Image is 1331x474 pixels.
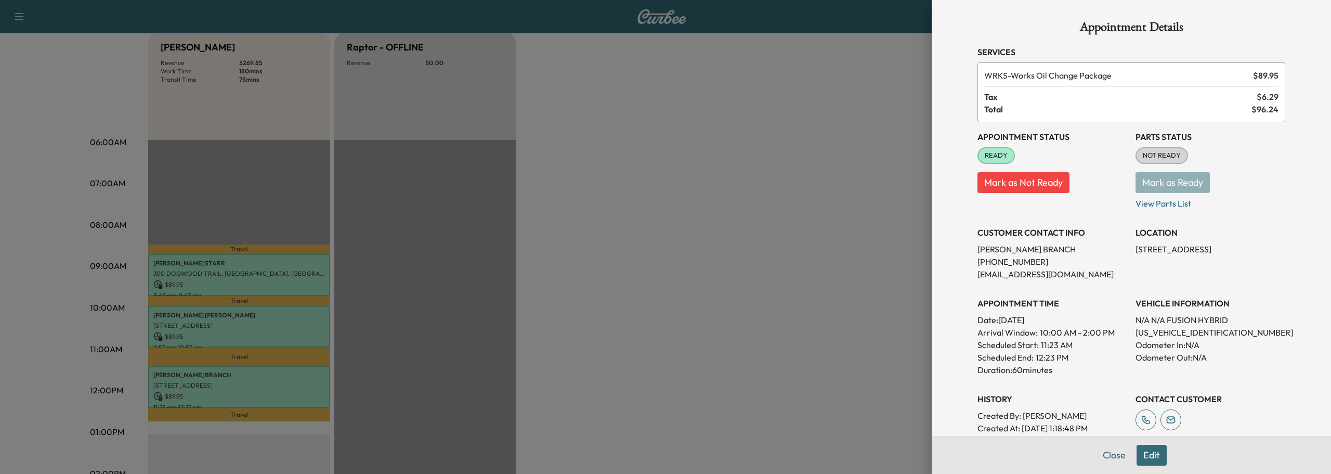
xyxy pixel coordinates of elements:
[977,409,1127,422] p: Created By : [PERSON_NAME]
[1036,351,1068,364] p: 12:23 PM
[977,434,1127,447] p: Modified By : Jyair Means
[1136,314,1285,326] p: N/A N/A FUSION HYBRID
[977,131,1127,143] h3: Appointment Status
[1251,103,1278,116] span: $ 96.24
[1137,445,1167,466] button: Edit
[1137,150,1187,161] span: NOT READY
[977,226,1127,239] h3: CUSTOMER CONTACT INFO
[977,46,1285,58] h3: Services
[1136,243,1285,255] p: [STREET_ADDRESS]
[977,243,1127,255] p: [PERSON_NAME] BRANCH
[977,255,1127,268] p: [PHONE_NUMBER]
[977,393,1127,405] h3: History
[1136,131,1285,143] h3: Parts Status
[977,314,1127,326] p: Date: [DATE]
[977,21,1285,37] h1: Appointment Details
[1041,339,1073,351] p: 11:23 AM
[977,364,1127,376] p: Duration: 60 minutes
[1136,326,1285,339] p: [US_VEHICLE_IDENTIFICATION_NUMBER]
[1136,226,1285,239] h3: LOCATION
[977,339,1039,351] p: Scheduled Start:
[977,351,1034,364] p: Scheduled End:
[978,150,1014,161] span: READY
[984,69,1249,82] span: Works Oil Change Package
[1253,69,1278,82] span: $ 89.95
[1096,445,1132,466] button: Close
[977,172,1069,193] button: Mark as Not Ready
[1257,91,1278,103] span: $ 6.29
[1136,393,1285,405] h3: CONTACT CUSTOMER
[1136,193,1285,210] p: View Parts List
[977,422,1127,434] p: Created At : [DATE] 1:18:48 PM
[1136,339,1285,351] p: Odometer In: N/A
[1136,297,1285,310] h3: VEHICLE INFORMATION
[984,103,1251,116] span: Total
[977,297,1127,310] h3: APPOINTMENT TIME
[984,91,1257,103] span: Tax
[977,268,1127,280] p: [EMAIL_ADDRESS][DOMAIN_NAME]
[1136,351,1285,364] p: Odometer Out: N/A
[977,326,1127,339] p: Arrival Window:
[1040,326,1115,339] span: 10:00 AM - 2:00 PM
